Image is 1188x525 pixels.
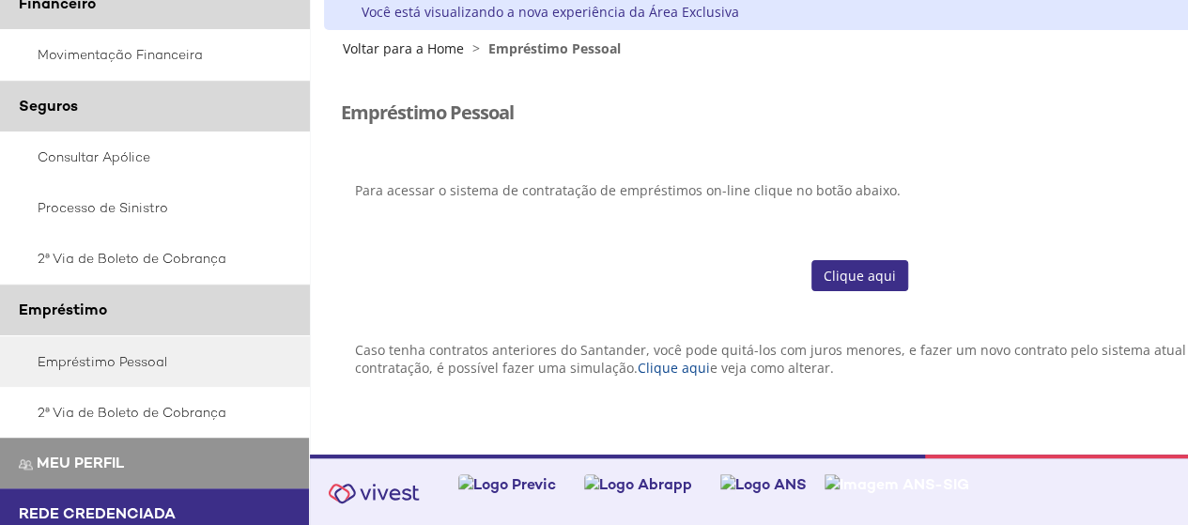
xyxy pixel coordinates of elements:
span: Rede Credenciada [19,503,176,523]
span: Empréstimo Pessoal [488,39,621,57]
a: Voltar para a Home [343,39,464,57]
span: Seguros [19,96,78,116]
img: Logo Abrapp [584,474,692,494]
a: Clique aqui [811,260,908,292]
span: > [468,39,485,57]
img: Imagem ANS-SIG [825,474,969,494]
h3: Empréstimo Pessoal [341,102,514,123]
a: Clique aqui [638,359,710,377]
img: Vivest [317,472,430,515]
span: Empréstimo [19,300,107,319]
img: Logo Previc [458,474,556,494]
img: Logo ANS [720,474,807,494]
span: Meu perfil [37,453,124,472]
div: Você está visualizando a nova experiência da Área Exclusiva [362,3,739,21]
img: Meu perfil [19,457,33,471]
